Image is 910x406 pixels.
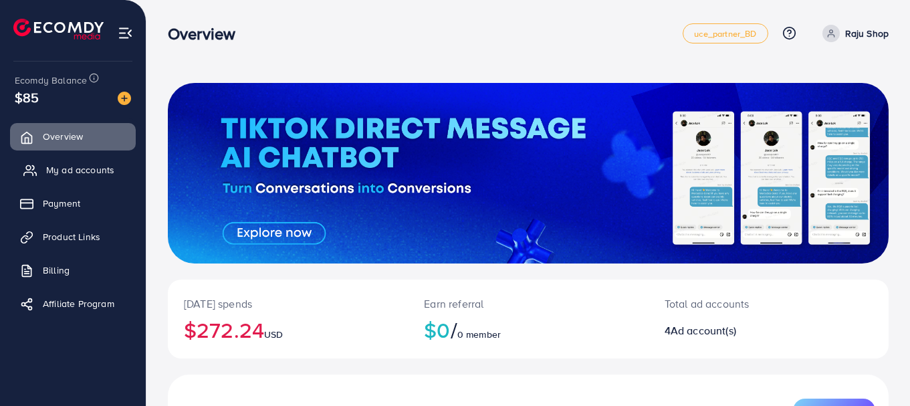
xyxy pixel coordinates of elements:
span: USD [264,328,283,341]
h2: $0 [424,317,632,342]
img: logo [13,19,104,39]
a: Product Links [10,223,136,250]
img: image [118,92,131,105]
span: Ecomdy Balance [15,74,87,87]
img: menu [118,25,133,41]
span: Payment [43,197,80,210]
span: Affiliate Program [43,297,114,310]
a: My ad accounts [10,157,136,183]
span: / [451,314,457,345]
a: Payment [10,190,136,217]
a: uce_partner_BD [683,23,768,43]
span: Product Links [43,230,100,243]
span: Ad account(s) [671,323,736,338]
span: My ad accounts [46,163,114,177]
span: uce_partner_BD [694,29,756,38]
p: Earn referral [424,296,632,312]
h2: $272.24 [184,317,392,342]
a: Overview [10,123,136,150]
p: Total ad accounts [665,296,813,312]
h2: 4 [665,324,813,337]
a: Billing [10,257,136,284]
span: Overview [43,130,83,143]
span: 0 member [457,328,501,341]
span: Billing [43,264,70,277]
h3: Overview [168,24,246,43]
a: Affiliate Program [10,290,136,317]
span: $85 [15,88,39,107]
a: Raju Shop [817,25,889,42]
p: [DATE] spends [184,296,392,312]
iframe: Chat [853,346,900,396]
p: Raju Shop [845,25,889,41]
